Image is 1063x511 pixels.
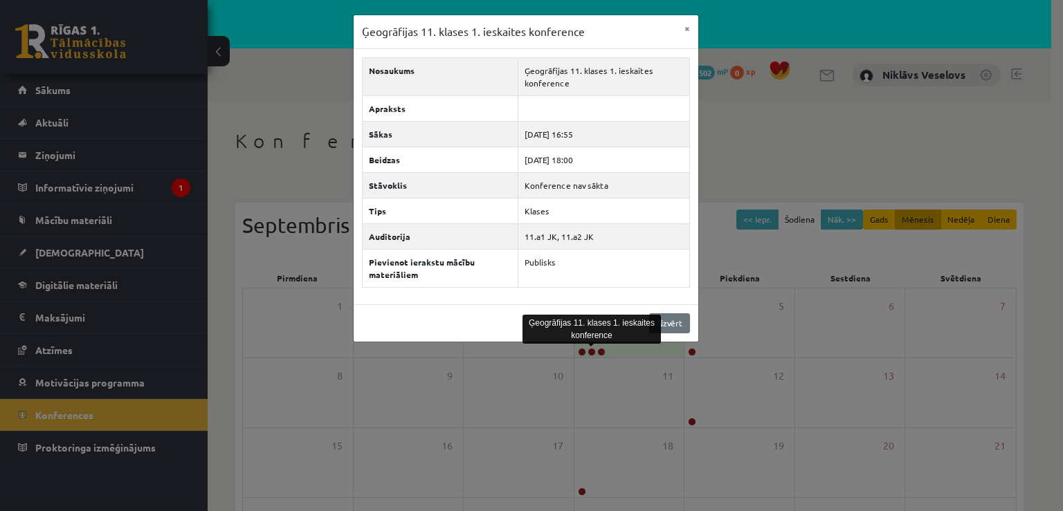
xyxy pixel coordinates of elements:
[362,172,518,198] th: Stāvoklis
[362,249,518,287] th: Pievienot ierakstu mācību materiāliem
[362,24,585,40] h3: Ģeogrāfijas 11. klases 1. ieskaites konference
[649,313,690,333] a: Aizvērt
[518,172,689,198] td: Konference nav sākta
[362,95,518,121] th: Apraksts
[523,315,661,344] div: Ģeogrāfijas 11. klases 1. ieskaites konference
[518,223,689,249] td: 11.a1 JK, 11.a2 JK
[362,147,518,172] th: Beidzas
[518,249,689,287] td: Publisks
[518,147,689,172] td: [DATE] 18:00
[362,121,518,147] th: Sākas
[362,198,518,223] th: Tips
[676,15,698,41] button: ×
[518,57,689,95] td: Ģeogrāfijas 11. klases 1. ieskaites konference
[362,57,518,95] th: Nosaukums
[362,223,518,249] th: Auditorija
[518,198,689,223] td: Klases
[518,121,689,147] td: [DATE] 16:55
